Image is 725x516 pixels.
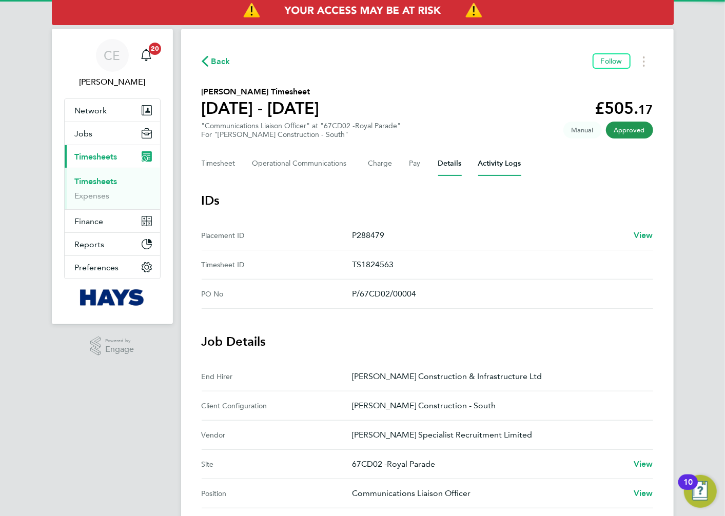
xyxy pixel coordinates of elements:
a: Powered byEngage [90,336,134,356]
a: View [634,487,653,500]
span: Finance [75,216,104,226]
span: Powered by [105,336,134,345]
button: Preferences [65,256,160,279]
span: This timesheet has been approved. [606,122,653,138]
button: Back [202,55,230,68]
button: Timesheet [202,151,236,176]
a: Go to home page [64,289,161,306]
p: 67CD02 -Royal Parade [352,458,625,470]
button: Pay [409,151,422,176]
span: Charlotte Elliot-Walkey [64,76,161,88]
span: Jobs [75,129,93,138]
button: Charge [368,151,393,176]
button: Network [65,99,160,122]
div: For "[PERSON_NAME] Construction - South" [202,130,401,139]
span: Follow [601,56,622,66]
span: View [634,488,653,498]
a: CE[PERSON_NAME] [64,39,161,88]
p: TS1824563 [352,259,645,271]
div: Position [202,487,352,500]
div: End Hirer [202,370,352,383]
span: Preferences [75,263,119,272]
button: Follow [593,53,631,69]
div: Placement ID [202,229,352,242]
a: Expenses [75,191,110,201]
button: Operational Communications [252,151,352,176]
button: Timesheets [65,145,160,168]
span: Reports [75,240,105,249]
span: Back [211,55,230,68]
button: Open Resource Center, 10 new notifications [684,475,717,508]
div: Vendor [202,429,352,441]
a: View [634,458,653,470]
span: Network [75,106,107,115]
nav: Main navigation [52,29,173,324]
span: 17 [639,102,653,117]
p: [PERSON_NAME] Construction - South [352,400,645,412]
button: Activity Logs [478,151,521,176]
button: Finance [65,210,160,232]
span: 20 [149,43,161,55]
span: CE [104,49,121,62]
img: hays-logo-retina.png [80,289,144,306]
h3: IDs [202,192,653,209]
span: Engage [105,345,134,354]
a: 20 [136,39,156,72]
div: Client Configuration [202,400,352,412]
div: PO No [202,288,352,300]
a: View [634,229,653,242]
p: P/67CD02/00004 [352,288,645,300]
p: [PERSON_NAME] Construction & Infrastructure Ltd [352,370,645,383]
button: Details [438,151,462,176]
div: Timesheet ID [202,259,352,271]
h3: Job Details [202,333,653,350]
h2: [PERSON_NAME] Timesheet [202,86,320,98]
div: "Communications Liaison Officer" at "67CD02 -Royal Parade" [202,122,401,139]
div: Timesheets [65,168,160,209]
button: Reports [65,233,160,255]
span: This timesheet was manually created. [563,122,602,138]
button: Timesheets Menu [635,53,653,69]
p: Communications Liaison Officer [352,487,625,500]
div: 10 [683,482,693,495]
a: Timesheets [75,176,117,186]
span: View [634,459,653,469]
p: P288479 [352,229,625,242]
button: Jobs [65,122,160,145]
p: [PERSON_NAME] Specialist Recruitment Limited [352,429,645,441]
span: Timesheets [75,152,117,162]
app-decimal: £505. [595,98,653,118]
div: Site [202,458,352,470]
span: View [634,230,653,240]
h1: [DATE] - [DATE] [202,98,320,118]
